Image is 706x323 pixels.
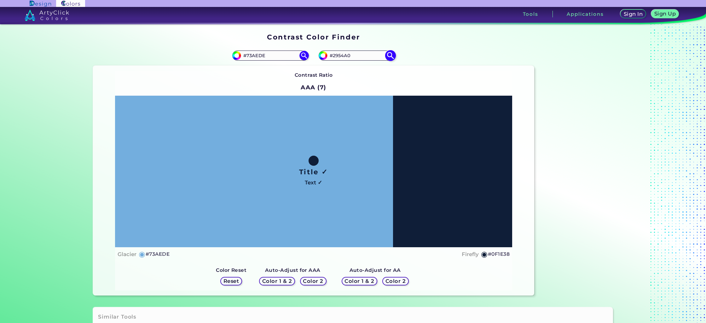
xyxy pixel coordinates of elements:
h5: Sign In [625,12,642,16]
h5: #0F1E38 [488,250,510,258]
img: ArtyClick Design logo [30,1,51,7]
h1: Contrast Color Finder [267,32,360,42]
input: type color 1.. [241,51,300,60]
h3: Tools [523,12,538,16]
h5: Sign Up [655,11,675,16]
strong: Auto-Adjust for AAA [265,267,321,273]
strong: Auto-Adjust for AA [350,267,401,273]
h5: Color 2 [304,279,322,284]
h5: Color 2 [386,279,405,284]
img: icon search [385,50,396,61]
input: type color 2.. [327,51,386,60]
img: logo_artyclick_colors_white.svg [25,9,69,21]
strong: Contrast Ratio [295,72,333,78]
h5: ◉ [139,250,146,258]
h5: Color 1 & 2 [346,279,373,284]
h5: Reset [224,279,238,284]
a: Sign Up [652,10,677,18]
h5: Color 1 & 2 [264,279,291,284]
strong: Color Reset [216,267,246,273]
h4: Firefly [462,250,479,259]
h2: AAA (7) [298,81,329,94]
h5: ◉ [481,250,488,258]
h5: #73AEDE [146,250,170,258]
a: Sign In [622,10,645,18]
h1: Title ✓ [299,167,328,176]
h3: Similar Tools [98,313,136,321]
img: icon search [299,51,309,60]
h4: Glacier [118,250,136,259]
h4: Text ✓ [305,178,322,187]
h3: Applications [567,12,604,16]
